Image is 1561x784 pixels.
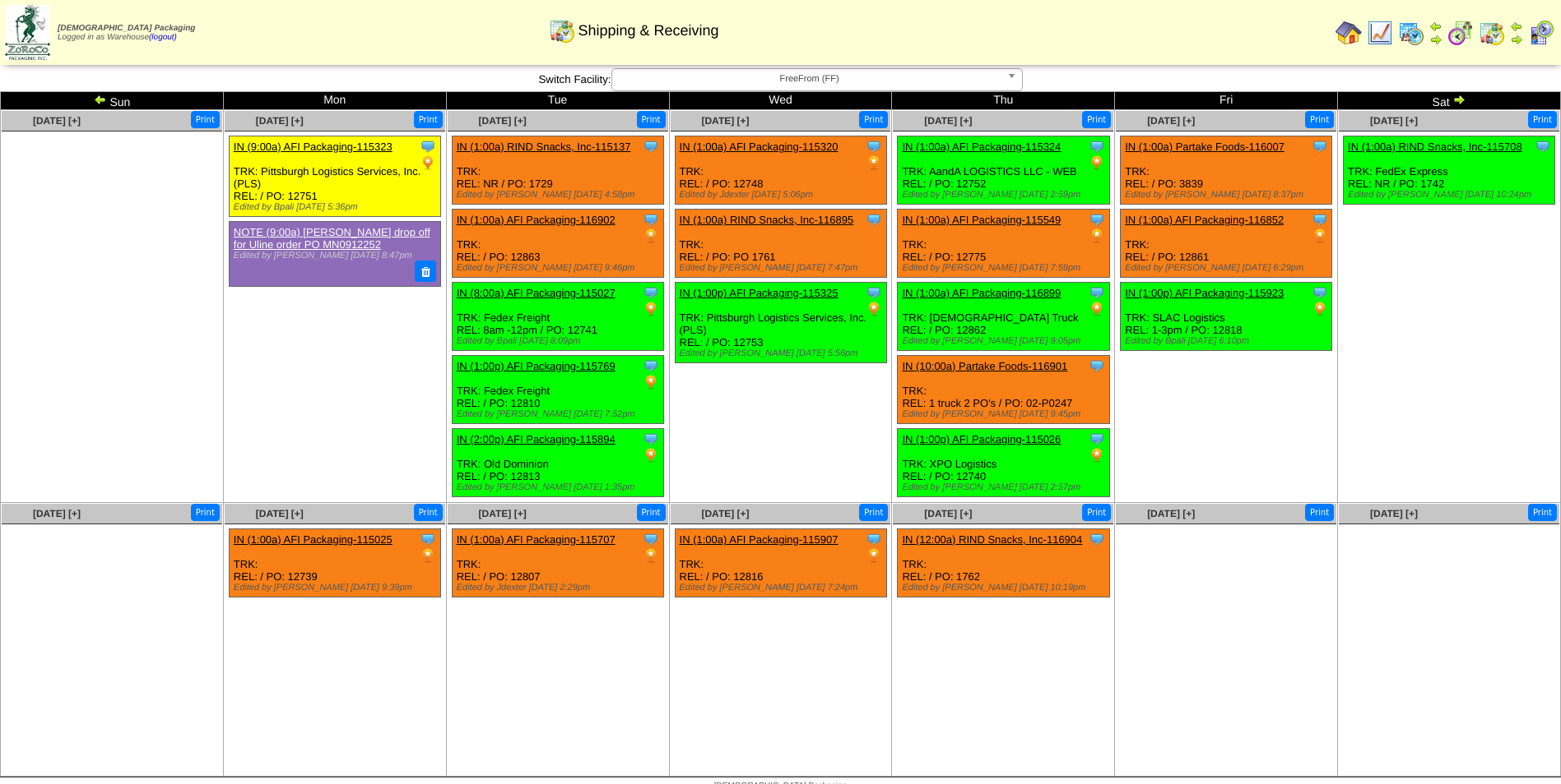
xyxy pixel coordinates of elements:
div: Edited by [PERSON_NAME] [DATE] 7:59pm [902,263,1108,273]
span: Logged in as Warehouse [58,24,195,42]
img: Tooltip [1312,211,1328,228]
img: PO [643,374,659,390]
a: IN (1:00a) RIND Snacks, Inc-115708 [1348,141,1522,153]
img: PO [643,447,659,463]
img: Tooltip [643,357,659,374]
div: Edited by [PERSON_NAME] [DATE] 8:47pm [234,251,432,261]
img: Tooltip [1089,284,1105,301]
img: arrowright.gif [1452,93,1466,106]
img: Tooltip [866,138,882,154]
td: Tue [446,92,669,110]
img: Tooltip [643,284,659,301]
td: Mon [223,92,446,110]
div: TRK: Fedex Freight REL: 8am -12pm / PO: 12741 [452,283,663,351]
button: Print [637,504,666,521]
button: Print [414,504,443,521]
div: Edited by Bpali [DATE] 6:10pm [1125,336,1331,346]
img: PO [420,547,436,564]
button: Print [1305,111,1334,128]
div: TRK: Fedex Freight REL: / PO: 12810 [452,356,663,424]
div: Edited by [PERSON_NAME] [DATE] 9:45pm [902,409,1108,419]
img: PO [1089,447,1105,463]
div: Edited by Jdexter [DATE] 2:29pm [457,583,663,593]
img: Tooltip [643,138,659,154]
button: Print [191,111,220,128]
div: Edited by [PERSON_NAME] [DATE] 2:57pm [902,482,1108,492]
button: Print [1528,111,1557,128]
a: IN (2:00p) AFI Packaging-115894 [457,433,616,445]
div: Edited by Bpali [DATE] 5:36pm [234,202,440,212]
img: line_graph.gif [1367,20,1393,46]
img: calendarinout.gif [549,17,575,44]
img: Tooltip [1089,138,1105,154]
img: Tooltip [1312,284,1328,301]
div: TRK: AandA LOGISTICS LLC - WEB REL: / PO: 12752 [898,136,1109,205]
div: TRK: REL: NR / PO: 1729 [452,136,663,205]
a: IN (1:00a) AFI Packaging-115025 [234,533,393,546]
img: arrowleft.gif [1510,20,1523,33]
a: IN (9:00a) AFI Packaging-115323 [234,141,393,153]
img: calendarprod.gif [1398,20,1424,46]
div: Edited by [PERSON_NAME] [DATE] 7:47pm [680,263,886,273]
div: TRK: REL: / PO: 1762 [898,529,1109,597]
img: Tooltip [643,431,659,447]
span: Shipping & Receiving [578,22,718,39]
div: TRK: XPO Logistics REL: / PO: 12740 [898,429,1109,497]
span: [DATE] [+] [33,508,81,519]
img: zoroco-logo-small.webp [5,5,50,60]
img: Tooltip [1312,138,1328,154]
img: Tooltip [1535,138,1551,154]
img: arrowright.gif [1429,33,1443,46]
td: Sat [1338,92,1561,110]
a: IN (1:00p) AFI Packaging-115923 [1125,287,1284,299]
img: PO [1312,228,1328,244]
img: Tooltip [643,211,659,228]
img: Tooltip [866,531,882,547]
img: arrowleft.gif [1429,20,1443,33]
a: IN (1:00a) RIND Snacks, Inc-116895 [680,214,854,226]
div: Edited by [PERSON_NAME] [DATE] 7:24pm [680,583,886,593]
a: IN (1:00p) AFI Packaging-115769 [457,360,616,372]
img: Tooltip [643,531,659,547]
img: PO [643,547,659,564]
a: NOTE (9:00a) [PERSON_NAME] drop off for Uline order PO MN0912252 [234,226,430,251]
span: [DATE] [+] [256,115,304,127]
div: TRK: REL: / PO: 12807 [452,529,663,597]
div: TRK: FedEx Express REL: NR / PO: 1742 [1344,136,1555,205]
span: [DATE] [+] [924,508,972,519]
button: Delete Note [415,261,436,282]
span: [DATE] [+] [1370,508,1418,519]
div: TRK: Pittsburgh Logistics Services, Inc. (PLS) REL: / PO: 12751 [229,136,440,217]
a: IN (1:00a) AFI Packaging-115707 [457,533,616,546]
a: IN (1:00a) RIND Snacks, Inc-115137 [457,141,631,153]
div: TRK: Old Dominion REL: / PO: 12813 [452,429,663,497]
button: Print [1528,504,1557,521]
span: [DATE] [+] [1147,508,1195,519]
a: IN (8:00a) AFI Packaging-115027 [457,287,616,299]
div: TRK: REL: / PO: 12775 [898,210,1109,278]
span: FreeFrom (FF) [619,69,1001,89]
button: Print [859,504,888,521]
div: TRK: REL: / PO: PO 1761 [675,210,886,278]
img: PO [643,228,659,244]
div: Edited by [PERSON_NAME] [DATE] 1:35pm [457,482,663,492]
div: Edited by [PERSON_NAME] [DATE] 5:56pm [680,348,886,358]
img: PO [1089,228,1105,244]
div: TRK: REL: / PO: 12816 [675,529,886,597]
a: IN (1:00a) AFI Packaging-115907 [680,533,839,546]
img: Tooltip [420,138,436,154]
a: IN (1:00a) AFI Packaging-115320 [680,141,839,153]
a: [DATE] [+] [479,508,527,519]
a: [DATE] [+] [1147,115,1195,127]
button: Print [191,504,220,521]
div: TRK: REL: / PO: 12861 [1121,210,1332,278]
a: IN (1:00a) Partake Foods-116007 [1125,141,1285,153]
button: Print [414,111,443,128]
img: PO [866,547,882,564]
img: Tooltip [1089,431,1105,447]
span: [DATE] [+] [479,115,527,127]
img: Tooltip [1089,357,1105,374]
div: Edited by [PERSON_NAME] [DATE] 9:05pm [902,336,1108,346]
